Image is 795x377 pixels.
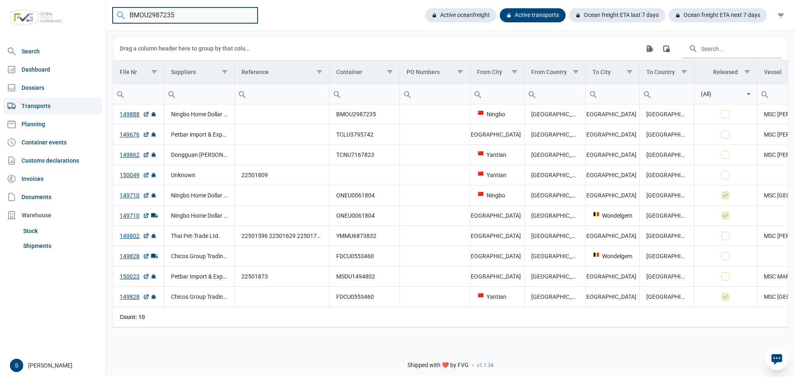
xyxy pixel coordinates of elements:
div: Data grid with 10 rows and 13 columns [113,37,788,327]
div: Search box [164,84,179,104]
div: Yantian [477,171,518,179]
td: Filter cell [524,84,586,104]
div: Ningbo [477,191,518,199]
input: Search in the data grid [682,38,781,58]
div: [GEOGRAPHIC_DATA] [477,211,518,220]
button: S [10,359,23,372]
span: v1.1.34 [477,362,494,369]
div: [GEOGRAPHIC_DATA] [477,130,518,139]
div: Column Chooser [659,41,674,56]
div: [GEOGRAPHIC_DATA] [593,110,633,118]
span: Show filter options for column 'To Country' [681,69,687,75]
td: Column From City [470,60,525,84]
a: 149888 [120,110,149,118]
td: [GEOGRAPHIC_DATA] [639,145,694,165]
a: Shipments [20,238,102,253]
a: Stock [20,223,102,238]
div: Search box [400,84,415,104]
div: [GEOGRAPHIC_DATA] [477,272,518,281]
td: BMOU2987235 [330,104,400,125]
td: FDCU0553460 [330,246,400,267]
td: Column Reference [235,60,330,84]
td: [GEOGRAPHIC_DATA] [524,145,586,165]
td: [GEOGRAPHIC_DATA] [639,206,694,226]
td: Filter cell [639,84,694,104]
a: 149676 [120,130,149,139]
td: Filter cell [470,84,525,104]
div: [GEOGRAPHIC_DATA] [593,130,633,139]
td: [GEOGRAPHIC_DATA] [639,165,694,185]
div: Yantian [477,151,518,159]
td: ONEU0061804 [330,185,400,206]
div: Warehouse [3,207,102,223]
a: Container events [3,134,102,151]
div: Search box [586,84,601,104]
td: Column To Country [639,60,694,84]
span: Show filter options for column 'PO Numbers' [457,69,463,75]
div: Wondelgem [593,211,633,220]
span: Show filter options for column 'From City' [511,69,518,75]
input: Filter cell [694,84,744,104]
a: Transports [3,98,102,114]
span: Show filter options for column 'Container' [387,69,393,75]
td: Filter cell [164,84,235,104]
a: 150049 [120,171,149,179]
div: Data grid toolbar [120,37,781,60]
td: [GEOGRAPHIC_DATA] [524,226,586,246]
td: Petbar import & Export [164,125,235,145]
a: 149802 [120,232,149,240]
div: To City [593,69,611,75]
a: 149710 [120,191,149,199]
td: [GEOGRAPHIC_DATA] [524,246,586,267]
div: PO Numbers [407,69,440,75]
td: [GEOGRAPHIC_DATA] [639,226,694,246]
div: [GEOGRAPHIC_DATA] [593,293,633,301]
div: Drag a column header here to group by that column [120,42,253,55]
span: Show filter options for column 'To City' [626,69,633,75]
td: Filter cell [694,84,757,104]
td: Ningbo Home Dollar Imp. & Exp. Corp. [164,104,235,125]
div: [GEOGRAPHIC_DATA] [477,252,518,260]
td: Filter cell [586,84,640,104]
input: Filter cell [164,84,234,104]
div: [GEOGRAPHIC_DATA] [593,191,633,199]
div: Ningbo [477,110,518,118]
td: [GEOGRAPHIC_DATA] [639,246,694,267]
td: Column Container [330,60,400,84]
td: Chicos Group Trading Limited, Dongguan [PERSON_NAME] Company Limited, Starlights International Ltd. [164,287,235,307]
div: [GEOGRAPHIC_DATA] [593,171,633,179]
div: Search box [113,84,128,104]
input: Filter cell [400,84,470,104]
td: YMMU6873832 [330,226,400,246]
div: [PERSON_NAME] [10,359,101,372]
td: TCLU3795742 [330,125,400,145]
span: Show filter options for column 'Suppliers' [222,69,228,75]
div: File Nr Count: 10 [120,313,158,321]
td: [GEOGRAPHIC_DATA] [639,267,694,287]
td: Ningbo Home Dollar Imp. & Exp. Corp. [164,185,235,206]
div: Search box [640,84,655,104]
div: Export all data to Excel [642,41,657,56]
td: Column PO Numbers [400,60,470,84]
div: Yantian [477,293,518,301]
div: Search box [525,84,540,104]
span: Show filter options for column 'From Country' [573,69,579,75]
div: File Nr [120,69,137,75]
td: Column Suppliers [164,60,235,84]
input: Filter cell [525,84,586,104]
div: Search box [757,84,772,104]
span: Show filter options for column 'Reference' [316,69,323,75]
td: [GEOGRAPHIC_DATA] [639,125,694,145]
a: 150023 [120,272,149,281]
div: filter [773,8,788,23]
td: 22501873 [235,267,330,287]
td: [GEOGRAPHIC_DATA] [524,165,586,185]
a: Dossiers [3,79,102,96]
td: [GEOGRAPHIC_DATA] [524,185,586,206]
a: 149828 [120,252,149,260]
div: From Country [531,69,567,75]
input: Filter cell [330,84,400,104]
a: Search [3,43,102,60]
td: 22501809 [235,165,330,185]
